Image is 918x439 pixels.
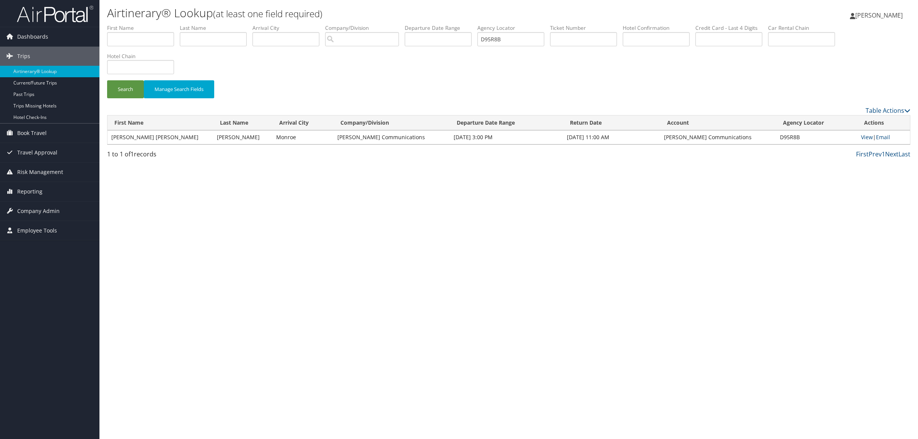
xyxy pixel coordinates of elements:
td: Monroe [272,130,334,144]
span: Travel Approval [17,143,57,162]
th: Departure Date Range: activate to sort column ascending [450,115,563,130]
td: [PERSON_NAME] Communications [334,130,450,144]
th: Last Name: activate to sort column ascending [213,115,272,130]
label: Hotel Confirmation [623,24,695,32]
a: Prev [869,150,882,158]
span: 1 [130,150,134,158]
button: Search [107,80,144,98]
a: View [861,133,873,141]
span: Trips [17,47,30,66]
label: Arrival City [252,24,325,32]
th: Agency Locator: activate to sort column ascending [776,115,857,130]
a: Next [885,150,898,158]
th: Arrival City: activate to sort column ascending [272,115,334,130]
label: Company/Division [325,24,405,32]
button: Manage Search Fields [144,80,214,98]
span: Reporting [17,182,42,201]
h1: Airtinerary® Lookup [107,5,643,21]
a: [PERSON_NAME] [850,4,910,27]
label: Car Rental Chain [768,24,841,32]
th: Actions [857,115,910,130]
th: Company/Division [334,115,450,130]
td: D95R8B [776,130,857,144]
label: Last Name [180,24,252,32]
td: [PERSON_NAME] [PERSON_NAME] [107,130,213,144]
span: Risk Management [17,163,63,182]
span: Employee Tools [17,221,57,240]
a: Table Actions [866,106,910,115]
td: [DATE] 3:00 PM [450,130,563,144]
td: [PERSON_NAME] [213,130,272,144]
a: 1 [882,150,885,158]
td: [PERSON_NAME] Communications [660,130,776,144]
a: First [856,150,869,158]
img: airportal-logo.png [17,5,93,23]
th: First Name: activate to sort column ascending [107,115,213,130]
label: Credit Card - Last 4 Digits [695,24,768,32]
label: Agency Locator [477,24,550,32]
a: Last [898,150,910,158]
label: First Name [107,24,180,32]
th: Account: activate to sort column descending [660,115,776,130]
label: Departure Date Range [405,24,477,32]
label: Ticket Number [550,24,623,32]
span: [PERSON_NAME] [855,11,903,20]
small: (at least one field required) [213,7,322,20]
td: [DATE] 11:00 AM [563,130,660,144]
span: Book Travel [17,124,47,143]
a: Email [876,133,890,141]
span: Company Admin [17,202,60,221]
span: Dashboards [17,27,48,46]
div: 1 to 1 of records [107,150,299,163]
label: Hotel Chain [107,52,180,60]
th: Return Date: activate to sort column ascending [563,115,660,130]
td: | [857,130,910,144]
